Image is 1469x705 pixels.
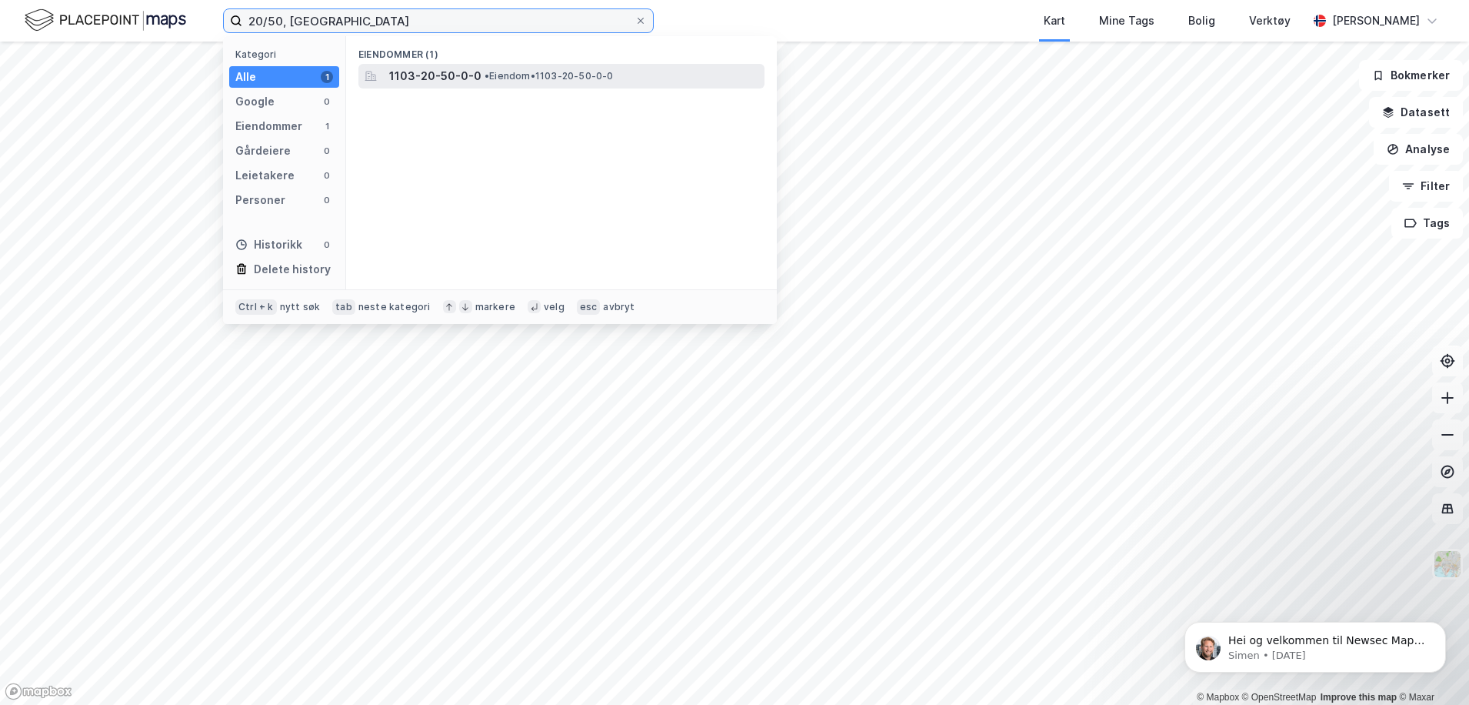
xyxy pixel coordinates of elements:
[321,169,333,182] div: 0
[389,67,481,85] span: 1103-20-50-0-0
[1332,12,1420,30] div: [PERSON_NAME]
[235,68,256,86] div: Alle
[1321,692,1397,703] a: Improve this map
[1374,134,1463,165] button: Analyse
[321,95,333,108] div: 0
[1242,692,1317,703] a: OpenStreetMap
[280,301,321,313] div: nytt søk
[235,191,285,209] div: Personer
[242,9,635,32] input: Søk på adresse, matrikkel, gårdeiere, leietakere eller personer
[235,142,291,160] div: Gårdeiere
[603,301,635,313] div: avbryt
[485,70,614,82] span: Eiendom • 1103-20-50-0-0
[235,299,277,315] div: Ctrl + k
[1197,692,1239,703] a: Mapbox
[1433,550,1462,579] img: Z
[1044,12,1065,30] div: Kart
[235,48,339,60] div: Kategori
[346,36,777,64] div: Eiendommer (1)
[321,120,333,132] div: 1
[321,71,333,83] div: 1
[358,301,431,313] div: neste kategori
[1161,590,1469,697] iframe: Intercom notifications message
[1359,60,1463,91] button: Bokmerker
[1099,12,1154,30] div: Mine Tags
[1391,208,1463,239] button: Tags
[475,301,515,313] div: markere
[544,301,565,313] div: velg
[254,260,331,279] div: Delete history
[235,117,302,135] div: Eiendommer
[577,299,601,315] div: esc
[235,92,275,111] div: Google
[321,145,333,157] div: 0
[5,683,72,700] a: Mapbox homepage
[235,166,295,185] div: Leietakere
[1389,171,1463,202] button: Filter
[321,194,333,206] div: 0
[485,70,489,82] span: •
[25,7,186,34] img: logo.f888ab2527a4732fd821a326f86c7f29.svg
[235,236,302,254] div: Historikk
[332,299,355,315] div: tab
[1369,97,1463,128] button: Datasett
[321,239,333,251] div: 0
[1188,12,1215,30] div: Bolig
[1249,12,1291,30] div: Verktøy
